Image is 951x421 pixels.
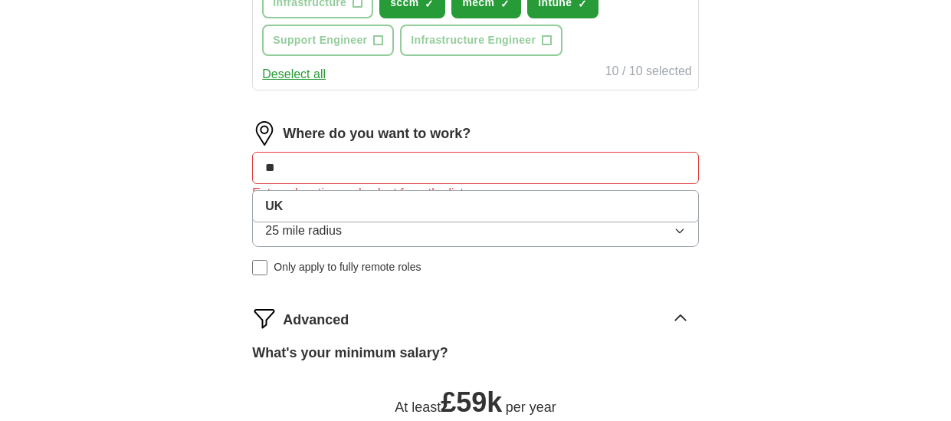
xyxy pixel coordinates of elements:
[252,343,448,363] label: What's your minimum salary?
[605,62,692,84] div: 10 / 10 selected
[506,400,556,415] span: per year
[252,215,698,247] button: 25 mile radius
[262,65,326,84] button: Deselect all
[265,222,342,240] span: 25 mile radius
[273,32,367,48] span: Support Engineer
[262,25,394,56] button: Support Engineer
[252,306,277,331] img: filter
[441,386,502,418] span: £ 59k
[411,32,536,48] span: Infrastructure Engineer
[274,259,421,275] span: Only apply to fully remote roles
[252,184,698,202] div: Enter a location and select from the list
[283,123,471,144] label: Where do you want to work?
[400,25,562,56] button: Infrastructure Engineer
[265,199,283,212] strong: UK
[283,310,349,331] span: Advanced
[252,121,277,146] img: location.png
[252,260,267,275] input: Only apply to fully remote roles
[395,400,441,415] span: At least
